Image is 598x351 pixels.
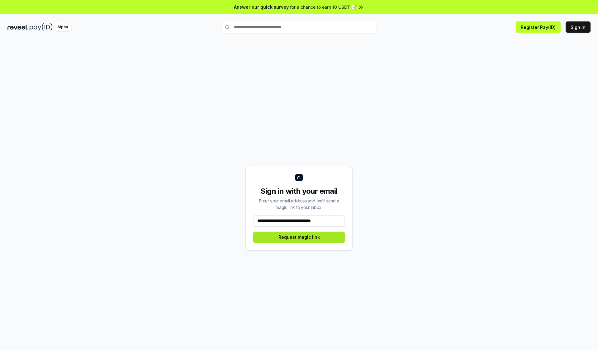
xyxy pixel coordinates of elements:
div: Enter your email address and we’ll send a magic link to your inbox. [253,197,345,210]
button: Sign In [566,21,591,33]
button: Request magic link [253,232,345,243]
img: reveel_dark [7,23,28,31]
span: for a chance to earn 10 USDT 📝 [290,4,357,10]
img: logo_small [295,174,303,181]
div: Sign in with your email [253,186,345,196]
img: pay_id [30,23,53,31]
button: Register Pay(ID) [516,21,561,33]
span: Answer our quick survey [234,4,289,10]
div: Alpha [54,23,71,31]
